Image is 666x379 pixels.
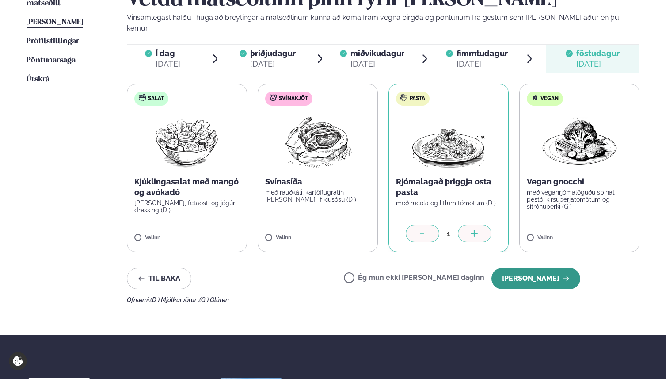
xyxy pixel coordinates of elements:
span: Pöntunarsaga [27,57,76,64]
p: með veganrjómalöguðu spínat pestó, kirsuberjatómötum og sítrónuberki (G ) [527,189,632,210]
p: Rjómalagað þriggja osta pasta [396,176,501,198]
span: (D ) Mjólkurvörur , [150,296,199,303]
p: [PERSON_NAME], fetaosti og jógúrt dressing (D ) [134,199,240,214]
img: pasta.svg [400,94,407,101]
div: [DATE] [156,59,180,69]
div: [DATE] [350,59,404,69]
img: Spagetti.png [410,113,487,169]
div: 1 [439,229,458,239]
span: föstudagur [576,49,620,58]
p: með rauðkáli, kartöflugratín [PERSON_NAME]- fíkjusósu (D ) [265,189,370,203]
span: þriðjudagur [250,49,296,58]
span: Útskrá [27,76,49,83]
img: salad.svg [139,94,146,101]
span: [PERSON_NAME] [27,19,83,26]
span: Svínakjöt [279,95,308,102]
a: [PERSON_NAME] [27,17,83,28]
button: [PERSON_NAME] [491,268,580,289]
a: Cookie settings [9,352,27,370]
p: Vegan gnocchi [527,176,632,187]
p: með rucola og litlum tómötum (D ) [396,199,501,207]
img: Pork-Meat.png [279,113,357,169]
span: Pasta [410,95,425,102]
span: miðvikudagur [350,49,404,58]
span: Salat [148,95,164,102]
img: Vegan.svg [531,94,538,101]
span: (G ) Glúten [199,296,229,303]
a: Útskrá [27,74,49,85]
p: Svínasíða [265,176,370,187]
p: Vinsamlegast hafðu í huga að breytingar á matseðlinum kunna að koma fram vegna birgða og pöntunum... [127,12,639,34]
span: Í dag [156,48,180,59]
img: Vegan.png [540,113,618,169]
a: Prófílstillingar [27,36,79,47]
p: Kjúklingasalat með mangó og avókadó [134,176,240,198]
div: Ofnæmi: [127,296,639,303]
span: Vegan [540,95,559,102]
div: [DATE] [250,59,296,69]
button: Til baka [127,268,191,289]
div: [DATE] [576,59,620,69]
div: [DATE] [457,59,508,69]
a: Pöntunarsaga [27,55,76,66]
img: pork.svg [270,94,277,101]
img: Salad.png [148,113,226,169]
span: fimmtudagur [457,49,508,58]
span: Prófílstillingar [27,38,79,45]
